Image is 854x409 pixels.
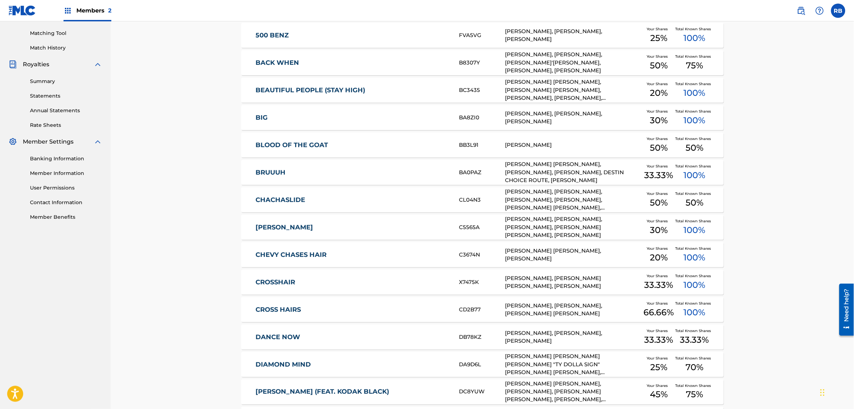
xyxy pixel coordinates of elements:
[647,301,671,306] span: Your Shares
[459,59,505,67] div: B8307Y
[256,114,450,122] a: BIG
[647,109,671,114] span: Your Shares
[831,4,845,18] div: User Menu
[647,356,671,361] span: Your Shares
[684,251,706,264] span: 100 %
[650,32,667,45] span: 25 %
[834,281,854,338] iframe: Resource Center
[30,30,102,37] a: Matching Tool
[647,383,671,388] span: Your Shares
[684,279,706,291] span: 100 %
[650,361,667,374] span: 25 %
[256,59,450,67] a: BACK WHEN
[647,54,671,59] span: Your Shares
[30,44,102,52] a: Match History
[30,107,102,114] a: Annual Statements
[675,328,714,333] span: Total Known Shares
[647,26,671,32] span: Your Shares
[794,4,808,18] a: Public Search
[684,114,706,127] span: 100 %
[675,164,714,169] span: Total Known Shares
[256,223,450,232] a: [PERSON_NAME]
[30,170,102,177] a: Member Information
[30,92,102,100] a: Statements
[256,196,450,204] a: CHACHASLIDE
[645,333,673,346] span: 33.33 %
[30,78,102,85] a: Summary
[818,375,854,409] iframe: Chat Widget
[684,224,706,237] span: 100 %
[256,333,450,341] a: DANCE NOW
[459,86,505,94] div: BC3435
[675,383,714,388] span: Total Known Shares
[675,218,714,224] span: Total Known Shares
[675,273,714,279] span: Total Known Shares
[686,141,703,154] span: 50 %
[684,306,706,319] span: 100 %
[9,5,36,16] img: MLC Logo
[76,6,111,15] span: Members
[108,7,111,14] span: 2
[650,141,668,154] span: 50 %
[459,31,505,40] div: FVA5VG
[675,246,714,251] span: Total Known Shares
[94,60,102,69] img: expand
[459,114,505,122] div: BA8ZI0
[645,169,673,182] span: 33.33 %
[686,59,703,72] span: 75 %
[23,60,49,69] span: Royalties
[505,51,642,75] div: [PERSON_NAME], [PERSON_NAME], [PERSON_NAME]'[PERSON_NAME], [PERSON_NAME], [PERSON_NAME]
[505,329,642,345] div: [PERSON_NAME], [PERSON_NAME], [PERSON_NAME]
[256,251,450,259] a: CHEVY CHASES HAIR
[686,388,703,401] span: 75 %
[684,169,706,182] span: 100 %
[686,196,703,209] span: 50 %
[645,279,673,291] span: 33.33 %
[650,388,668,401] span: 45 %
[675,26,714,32] span: Total Known Shares
[9,138,17,146] img: Member Settings
[813,4,827,18] div: Help
[650,114,668,127] span: 30 %
[505,247,642,263] div: [PERSON_NAME] [PERSON_NAME], [PERSON_NAME]
[675,191,714,196] span: Total Known Shares
[647,191,671,196] span: Your Shares
[686,361,703,374] span: 70 %
[675,54,714,59] span: Total Known Shares
[815,6,824,15] img: help
[505,141,642,149] div: [PERSON_NAME]
[820,382,825,403] div: Drag
[505,188,642,212] div: [PERSON_NAME], [PERSON_NAME], [PERSON_NAME], [PERSON_NAME], [PERSON_NAME] [PERSON_NAME], [PERSON_...
[505,380,642,404] div: [PERSON_NAME] [PERSON_NAME], [PERSON_NAME], [PERSON_NAME] [PERSON_NAME], [PERSON_NAME], [PERSON_N...
[30,121,102,129] a: Rate Sheets
[684,32,706,45] span: 100 %
[647,164,671,169] span: Your Shares
[647,273,671,279] span: Your Shares
[256,388,450,396] a: [PERSON_NAME] (FEAT. KODAK BLACK)
[459,361,505,369] div: DA9D6L
[9,60,17,69] img: Royalties
[684,87,706,99] span: 100 %
[675,109,714,114] span: Total Known Shares
[459,141,505,149] div: BB3L91
[505,274,642,290] div: [PERSON_NAME], [PERSON_NAME] [PERSON_NAME], [PERSON_NAME]
[256,141,450,149] a: BLOOD OF THE GOAT
[94,138,102,146] img: expand
[675,136,714,141] span: Total Known Shares
[256,306,450,314] a: CROSS HAIRS
[647,328,671,333] span: Your Shares
[505,78,642,102] div: [PERSON_NAME] [PERSON_NAME], [PERSON_NAME] [PERSON_NAME], [PERSON_NAME], [PERSON_NAME], [PERSON_N...
[505,110,642,126] div: [PERSON_NAME], [PERSON_NAME], [PERSON_NAME]
[505,160,642,185] div: [PERSON_NAME] [PERSON_NAME], [PERSON_NAME], [PERSON_NAME], DESTIN CHOICE ROUTE, [PERSON_NAME]
[256,361,450,369] a: DIAMOND MIND
[459,333,505,341] div: DB78KZ
[459,278,505,286] div: X7475K
[644,306,674,319] span: 66.66 %
[30,184,102,192] a: User Permissions
[256,169,450,177] a: BRUUUH
[30,213,102,221] a: Member Benefits
[23,138,74,146] span: Member Settings
[505,215,642,239] div: [PERSON_NAME], [PERSON_NAME], [PERSON_NAME], [PERSON_NAME] [PERSON_NAME], [PERSON_NAME]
